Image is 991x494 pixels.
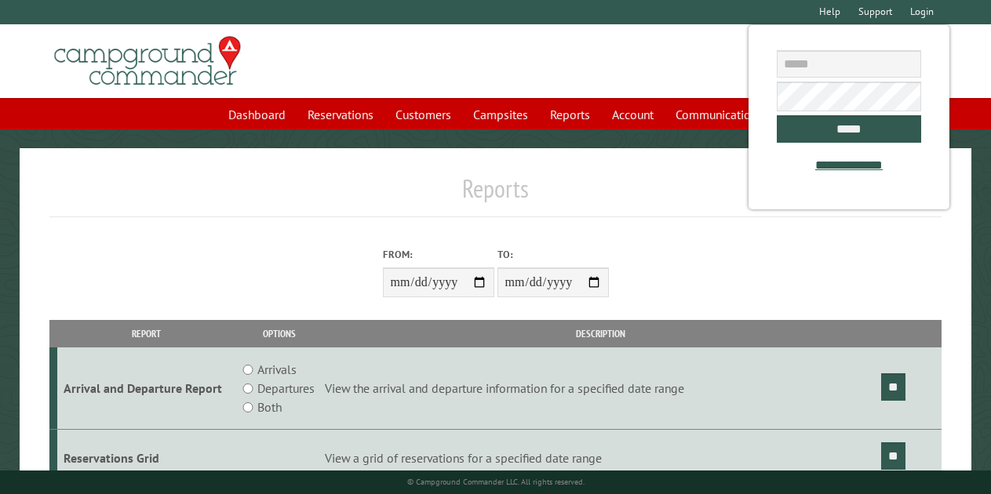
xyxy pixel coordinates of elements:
[541,100,599,129] a: Reports
[497,247,609,262] label: To:
[236,320,322,347] th: Options
[666,100,772,129] a: Communications
[407,477,585,487] small: © Campground Commander LLC. All rights reserved.
[257,398,282,416] label: Both
[386,100,461,129] a: Customers
[57,430,236,487] td: Reservations Grid
[49,173,942,216] h1: Reports
[257,379,315,398] label: Departures
[383,247,494,262] label: From:
[464,100,537,129] a: Campsites
[322,430,879,487] td: View a grid of reservations for a specified date range
[298,100,383,129] a: Reservations
[257,360,297,379] label: Arrivals
[322,347,879,430] td: View the arrival and departure information for a specified date range
[322,320,879,347] th: Description
[57,347,236,430] td: Arrival and Departure Report
[603,100,663,129] a: Account
[219,100,295,129] a: Dashboard
[57,320,236,347] th: Report
[49,31,246,92] img: Campground Commander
